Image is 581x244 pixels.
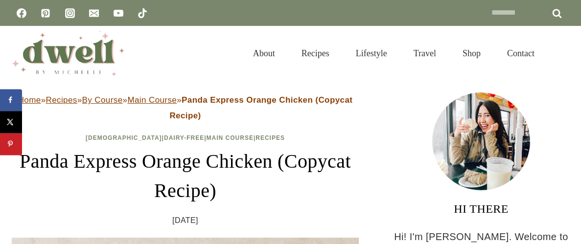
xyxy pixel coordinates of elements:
a: Lifestyle [343,36,400,70]
a: Contact [494,36,548,70]
time: [DATE] [172,213,198,228]
a: Instagram [60,3,80,23]
a: [DEMOGRAPHIC_DATA] [86,134,162,141]
a: Recipes [256,134,285,141]
a: Main Course [127,95,177,105]
button: View Search Form [553,45,569,62]
a: Home [18,95,41,105]
a: Pinterest [36,3,55,23]
span: | | | [86,134,285,141]
a: TikTok [133,3,152,23]
a: YouTube [109,3,128,23]
span: » » » » [18,95,353,120]
h3: HI THERE [393,200,569,218]
a: About [240,36,288,70]
a: By Course [82,95,123,105]
a: Email [84,3,104,23]
img: DWELL by michelle [12,31,124,76]
nav: Primary Navigation [240,36,548,70]
strong: Panda Express Orange Chicken (Copycat Recipe) [169,95,352,120]
a: Facebook [12,3,31,23]
a: Shop [449,36,494,70]
h1: Panda Express Orange Chicken (Copycat Recipe) [12,147,359,205]
a: Recipes [288,36,343,70]
a: Travel [400,36,449,70]
a: Recipes [46,95,77,105]
a: Dairy-Free [164,134,204,141]
a: Main Course [207,134,254,141]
